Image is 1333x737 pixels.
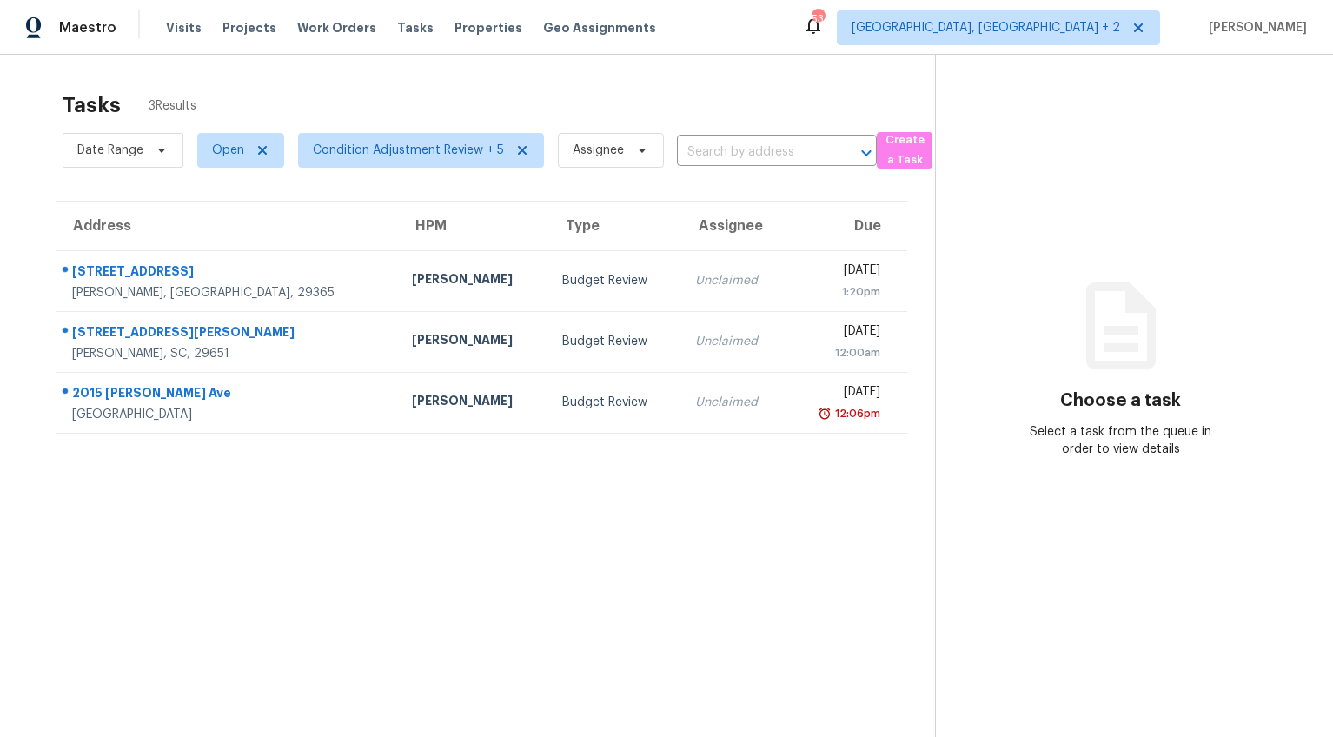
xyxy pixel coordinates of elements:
[63,96,121,114] h2: Tasks
[695,272,773,289] div: Unclaimed
[77,142,143,159] span: Date Range
[800,344,880,362] div: 12:00am
[149,97,196,115] span: 3 Results
[885,130,924,170] span: Create a Task
[548,202,680,250] th: Type
[800,283,880,301] div: 1:20pm
[1029,423,1213,458] div: Select a task from the queue in order to view details
[800,383,880,405] div: [DATE]
[72,345,384,362] div: [PERSON_NAME], SC, 29651
[412,270,534,292] div: [PERSON_NAME]
[832,405,880,422] div: 12:06pm
[313,142,504,159] span: Condition Adjustment Review + 5
[412,392,534,414] div: [PERSON_NAME]
[1202,19,1307,37] span: [PERSON_NAME]
[72,384,384,406] div: 2015 [PERSON_NAME] Ave
[562,272,666,289] div: Budget Review
[543,19,656,37] span: Geo Assignments
[562,394,666,411] div: Budget Review
[800,262,880,283] div: [DATE]
[166,19,202,37] span: Visits
[695,394,773,411] div: Unclaimed
[562,333,666,350] div: Budget Review
[297,19,376,37] span: Work Orders
[854,141,879,165] button: Open
[72,284,384,302] div: [PERSON_NAME], [GEOGRAPHIC_DATA], 29365
[454,19,522,37] span: Properties
[212,142,244,159] span: Open
[56,202,398,250] th: Address
[852,19,1120,37] span: [GEOGRAPHIC_DATA], [GEOGRAPHIC_DATA] + 2
[877,132,932,169] button: Create a Task
[695,333,773,350] div: Unclaimed
[72,406,384,423] div: [GEOGRAPHIC_DATA]
[397,22,434,34] span: Tasks
[786,202,907,250] th: Due
[412,331,534,353] div: [PERSON_NAME]
[818,405,832,422] img: Overdue Alarm Icon
[222,19,276,37] span: Projects
[573,142,624,159] span: Assignee
[1060,392,1181,409] h3: Choose a task
[677,139,828,166] input: Search by address
[59,19,116,37] span: Maestro
[681,202,787,250] th: Assignee
[72,323,384,345] div: [STREET_ADDRESS][PERSON_NAME]
[398,202,548,250] th: HPM
[72,262,384,284] div: [STREET_ADDRESS]
[812,10,824,28] div: 53
[800,322,880,344] div: [DATE]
